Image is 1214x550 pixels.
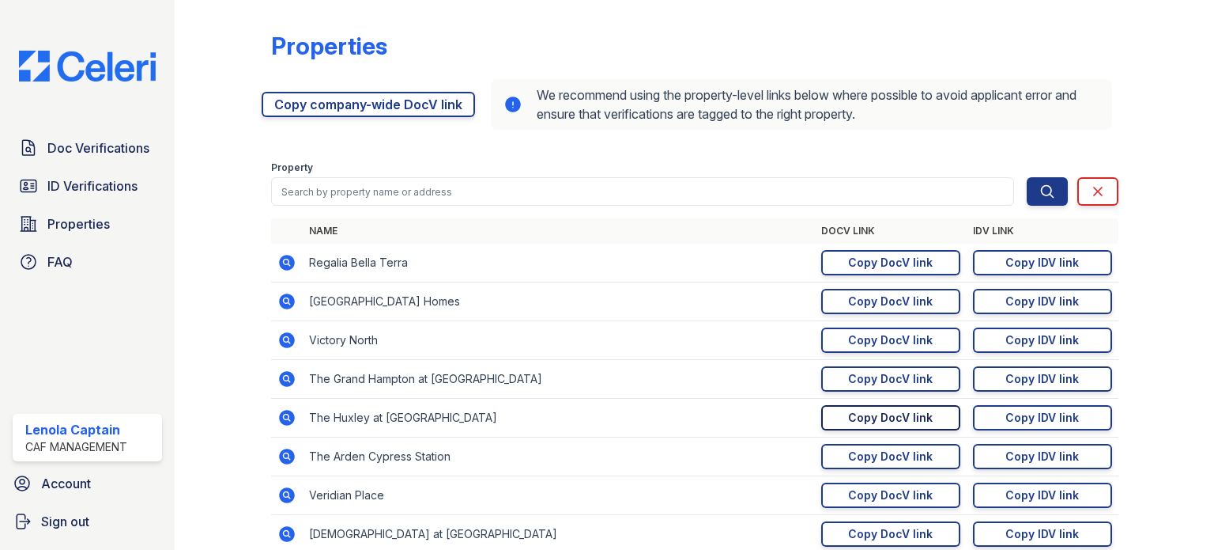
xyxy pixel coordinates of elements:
a: Copy IDV link [973,522,1112,547]
span: ID Verifications [47,176,138,195]
a: Copy IDV link [973,289,1112,314]
div: Copy DocV link [848,526,933,542]
div: Copy IDV link [1005,449,1079,465]
td: Regalia Bella Terra [303,244,815,283]
a: Copy DocV link [821,444,960,469]
td: Veridian Place [303,476,815,515]
th: Name [303,218,815,244]
div: Copy IDV link [1005,410,1079,426]
div: Copy DocV link [848,449,933,465]
a: Copy IDV link [973,405,1112,431]
div: Copy DocV link [848,294,933,309]
span: Sign out [41,512,89,531]
div: Copy IDV link [1005,371,1079,387]
div: Copy DocV link [848,255,933,271]
div: Copy DocV link [848,487,933,503]
a: Copy IDV link [973,483,1112,508]
a: Copy DocV link [821,483,960,508]
td: The Grand Hampton at [GEOGRAPHIC_DATA] [303,360,815,399]
div: Properties [271,32,387,60]
a: Copy DocV link [821,366,960,392]
a: FAQ [13,246,162,278]
div: Copy IDV link [1005,294,1079,309]
td: The Arden Cypress Station [303,438,815,476]
a: Copy IDV link [973,366,1112,392]
div: CAF Management [25,439,127,455]
a: Copy DocV link [821,522,960,547]
div: Copy DocV link [848,410,933,426]
div: Lenola Captain [25,420,127,439]
span: Doc Verifications [47,138,149,157]
span: Account [41,474,91,493]
div: Copy DocV link [848,332,933,348]
span: FAQ [47,252,73,271]
a: Copy DocV link [821,250,960,275]
div: Copy DocV link [848,371,933,387]
a: Copy IDV link [973,444,1112,469]
div: Copy IDV link [1005,255,1079,271]
a: Copy DocV link [821,289,960,314]
td: [GEOGRAPHIC_DATA] Homes [303,283,815,321]
a: Sign out [6,506,168,537]
input: Search by property name or address [271,177,1014,206]
div: We recommend using the property-level links below where possible to avoid applicant error and ens... [491,79,1112,130]
a: Copy DocV link [821,328,960,353]
img: CE_Logo_Blue-a8612792a0a2168367f1c8372b55b34899dd931a85d93a1a3d3e32e68fde9ad4.png [6,51,168,82]
span: Properties [47,214,110,233]
div: Copy IDV link [1005,487,1079,503]
a: Account [6,468,168,499]
a: Copy IDV link [973,328,1112,353]
a: Copy company-wide DocV link [262,92,475,117]
a: Copy DocV link [821,405,960,431]
div: Copy IDV link [1005,332,1079,348]
th: IDV Link [967,218,1118,244]
div: Copy IDV link [1005,526,1079,542]
td: Victory North [303,321,815,360]
a: Doc Verifications [13,132,162,164]
a: Copy IDV link [973,250,1112,275]
label: Property [271,161,313,174]
a: ID Verifications [13,170,162,202]
td: The Huxley at [GEOGRAPHIC_DATA] [303,399,815,438]
th: DocV Link [815,218,967,244]
a: Properties [13,208,162,240]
